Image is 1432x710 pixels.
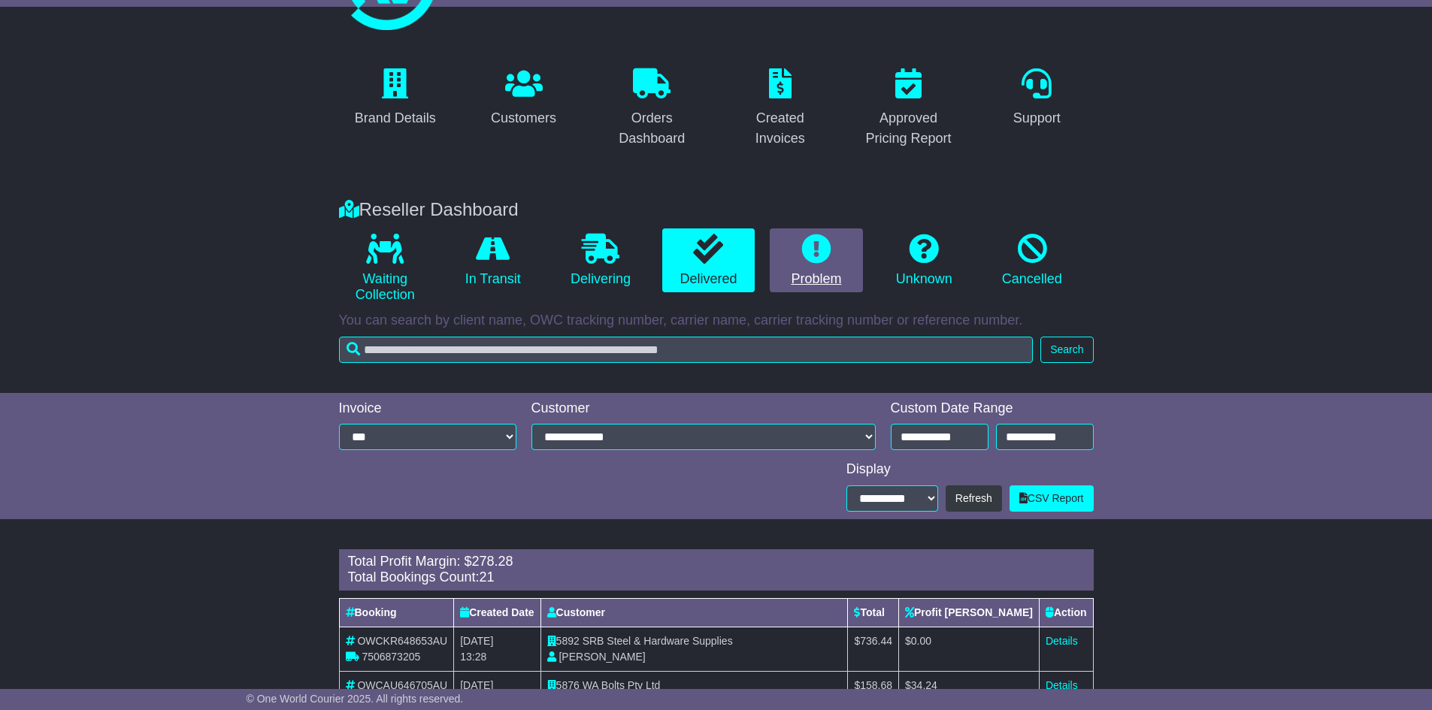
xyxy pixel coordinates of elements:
[848,627,899,671] td: $
[1013,108,1061,128] div: Support
[770,228,862,293] a: Problem
[1039,598,1093,627] th: Action
[605,108,699,149] div: Orders Dashboard
[878,228,970,293] a: Unknown
[946,485,1002,512] button: Refresh
[332,199,1101,221] div: Reseller Dashboard
[595,63,709,154] a: Orders Dashboard
[583,679,661,691] span: WA Bolts Pty Ltd
[556,679,580,691] span: 5876
[481,63,566,134] a: Customers
[556,635,580,647] span: 5892
[1046,679,1078,691] a: Details
[357,679,447,691] span: OWCAU646705AU
[247,693,464,705] span: © One World Courier 2025. All rights reserved.
[985,228,1078,293] a: Cancelled
[531,400,876,417] div: Customer
[454,598,540,627] th: Created Date
[662,228,755,293] a: Delivered
[339,400,516,417] div: Invoice
[860,679,892,691] span: 158.68
[899,627,1040,671] td: $
[899,598,1040,627] th: Profit [PERSON_NAME]
[852,63,965,154] a: Approved Pricing Report
[1010,485,1094,512] a: CSV Report
[724,63,837,154] a: Created Invoices
[339,598,454,627] th: Booking
[348,570,1085,586] div: Total Bookings Count:
[559,651,645,663] span: [PERSON_NAME]
[348,554,1085,570] div: Total Profit Margin: $
[583,635,733,647] span: SRB Steel & Hardware Supplies
[554,228,646,293] a: Delivering
[339,313,1094,329] p: You can search by client name, OWC tracking number, carrier name, carrier tracking number or refe...
[357,635,447,647] span: OWCKR648653AU
[734,108,828,149] div: Created Invoices
[911,635,931,647] span: 0.00
[848,598,899,627] th: Total
[339,228,431,309] a: Waiting Collection
[460,635,493,647] span: [DATE]
[460,651,486,663] span: 13:28
[846,461,1094,478] div: Display
[447,228,539,293] a: In Transit
[540,598,848,627] th: Customer
[345,63,446,134] a: Brand Details
[362,651,420,663] span: 7506873205
[355,108,436,128] div: Brand Details
[472,554,513,569] span: 278.28
[861,108,955,149] div: Approved Pricing Report
[460,679,493,691] span: [DATE]
[911,679,937,691] span: 34.24
[480,570,495,585] span: 21
[860,635,892,647] span: 736.44
[1040,337,1093,363] button: Search
[491,108,556,128] div: Customers
[891,400,1094,417] div: Custom Date Range
[1004,63,1070,134] a: Support
[1046,635,1078,647] a: Details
